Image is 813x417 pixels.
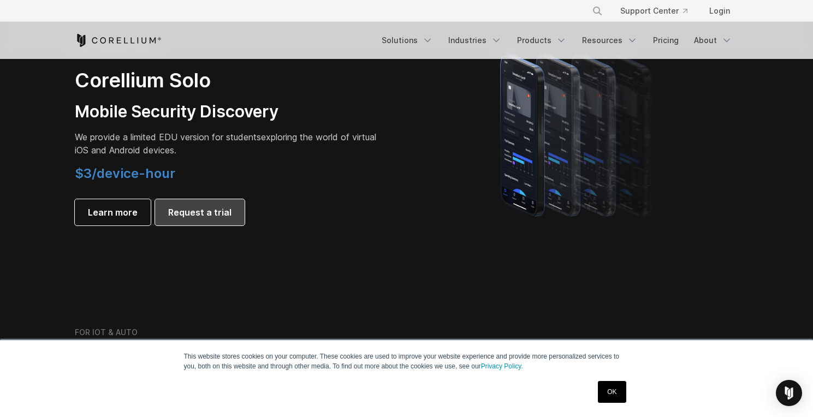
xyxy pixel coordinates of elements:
[478,39,678,230] img: A lineup of four iPhone models becoming more gradient and blurred
[75,165,175,181] span: $3/device-hour
[646,31,685,50] a: Pricing
[75,34,162,47] a: Corellium Home
[75,199,151,225] a: Learn more
[575,31,644,50] a: Resources
[598,381,626,403] a: OK
[75,327,138,337] h6: FOR IOT & AUTO
[442,31,508,50] a: Industries
[168,206,232,219] span: Request a trial
[481,362,523,370] a: Privacy Policy.
[701,1,739,21] a: Login
[75,68,381,93] h2: Corellium Solo
[155,199,245,225] a: Request a trial
[75,132,261,142] span: We provide a limited EDU version for students
[612,1,696,21] a: Support Center
[588,1,607,21] button: Search
[511,31,573,50] a: Products
[579,1,739,21] div: Navigation Menu
[184,352,630,371] p: This website stores cookies on your computer. These cookies are used to improve your website expe...
[375,31,739,50] div: Navigation Menu
[776,380,802,406] div: Open Intercom Messenger
[687,31,739,50] a: About
[75,130,381,157] p: exploring the world of virtual iOS and Android devices.
[88,206,138,219] span: Learn more
[375,31,440,50] a: Solutions
[75,102,381,122] h3: Mobile Security Discovery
